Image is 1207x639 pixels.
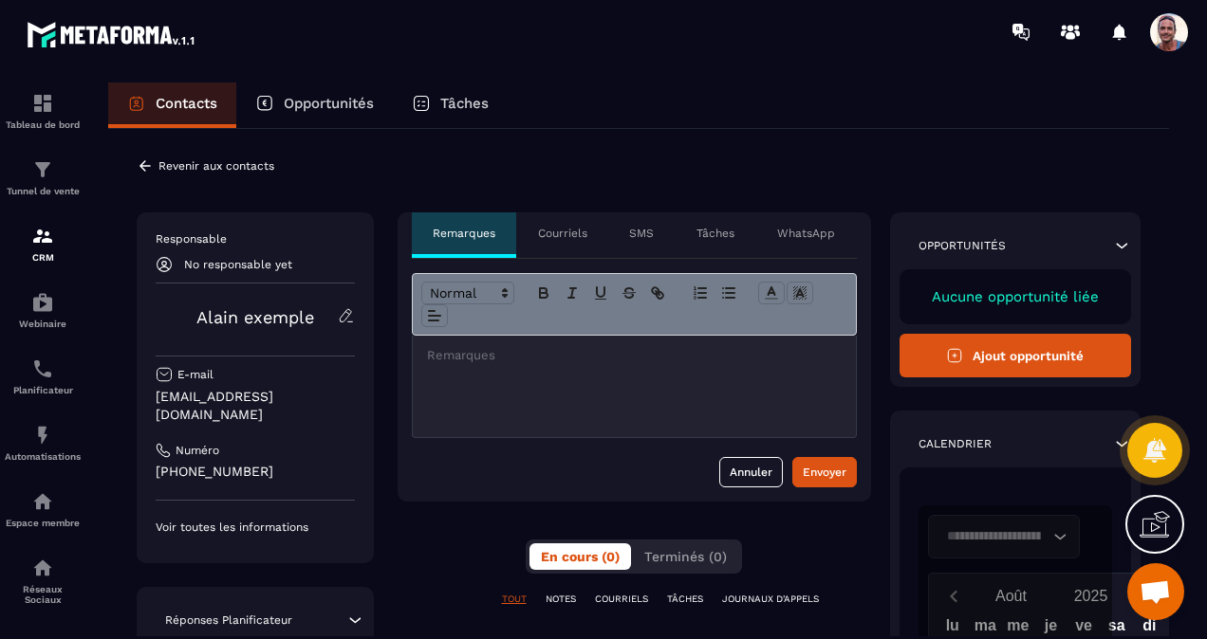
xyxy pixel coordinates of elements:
[502,593,527,606] p: TOUT
[5,186,81,196] p: Tunnel de vente
[393,82,508,128] a: Tâches
[5,144,81,210] a: formationformationTunnel de vente
[900,334,1132,377] button: Ajout opportunité
[803,463,846,482] div: Envoyer
[541,549,620,564] span: En cours (0)
[696,226,734,241] p: Tâches
[31,424,54,447] img: automations
[1127,563,1184,620] a: Ouvrir le chat
[433,226,495,241] p: Remarques
[5,385,81,395] p: Planificateur
[158,159,274,173] p: Revenir aux contacts
[633,543,738,570] button: Terminés (0)
[156,231,355,246] p: Responsable
[108,82,236,128] a: Contacts
[5,343,81,410] a: schedulerschedulerPlanificateur
[31,557,54,579] img: social-network
[919,436,992,451] p: Calendrier
[31,92,54,115] img: formation
[176,443,219,458] p: Numéro
[719,457,783,487] button: Annuler
[5,518,81,528] p: Espace membre
[5,252,81,263] p: CRM
[165,612,292,628] p: Réponses Planificateur
[5,476,81,542] a: automationsautomationsEspace membre
[156,463,355,481] p: [PHONE_NUMBER]
[5,319,81,329] p: Webinaire
[538,226,587,241] p: Courriels
[792,457,857,487] button: Envoyer
[777,226,835,241] p: WhatsApp
[5,78,81,144] a: formationformationTableau de bord
[5,210,81,277] a: formationformationCRM
[5,451,81,462] p: Automatisations
[440,95,489,112] p: Tâches
[5,119,81,130] p: Tableau de bord
[31,490,54,513] img: automations
[595,593,648,606] p: COURRIELS
[31,291,54,314] img: automations
[156,95,217,112] p: Contacts
[919,238,1006,253] p: Opportunités
[5,410,81,476] a: automationsautomationsAutomatisations
[284,95,374,112] p: Opportunités
[629,226,654,241] p: SMS
[184,258,292,271] p: No responsable yet
[177,367,214,382] p: E-mail
[722,593,819,606] p: JOURNAUX D'APPELS
[667,593,703,606] p: TÂCHES
[31,225,54,247] img: formation
[529,543,631,570] button: En cours (0)
[27,17,197,51] img: logo
[31,158,54,181] img: formation
[236,82,393,128] a: Opportunités
[644,549,727,564] span: Terminés (0)
[5,584,81,605] p: Réseaux Sociaux
[31,357,54,380] img: scheduler
[546,593,576,606] p: NOTES
[156,388,355,424] p: [EMAIL_ADDRESS][DOMAIN_NAME]
[196,307,314,327] a: Alain exemple
[5,542,81,619] a: social-networksocial-networkRéseaux Sociaux
[5,277,81,343] a: automationsautomationsWebinaire
[156,520,355,535] p: Voir toutes les informations
[919,288,1113,305] p: Aucune opportunité liée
